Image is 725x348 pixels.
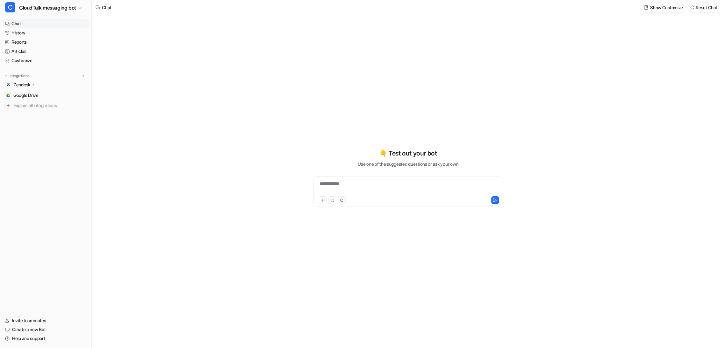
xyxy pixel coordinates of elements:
span: Google Drive [13,92,39,98]
img: reset [690,5,694,10]
a: Customize [3,56,89,65]
a: Articles [3,47,89,56]
p: Show Customize [650,4,683,11]
img: Google Drive [6,93,10,97]
a: Google DriveGoogle Drive [3,91,89,100]
img: menu_add.svg [81,74,85,78]
button: Integrations [3,73,31,79]
span: C [5,2,15,12]
a: Invite teammates [3,316,89,325]
img: explore all integrations [5,102,11,109]
p: Zendesk [13,82,30,88]
button: Reset Chat [688,3,720,12]
img: Zendesk [6,83,10,87]
div: Chat [102,4,111,11]
a: Help and support [3,334,89,343]
a: History [3,28,89,37]
img: expand menu [4,74,8,78]
a: Chat [3,19,89,28]
a: Explore all integrations [3,101,89,110]
p: Use one of the suggested questions or ask your own [358,161,458,167]
a: Create a new Bot [3,325,89,334]
p: 👇 Test out your bot [379,149,437,158]
p: Integrations [10,73,29,78]
button: Show Customize [642,3,686,12]
span: Explore all integrations [13,100,86,111]
img: customize [644,5,648,10]
span: CloudTalk messaging bot [19,3,76,12]
a: Reports [3,38,89,47]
